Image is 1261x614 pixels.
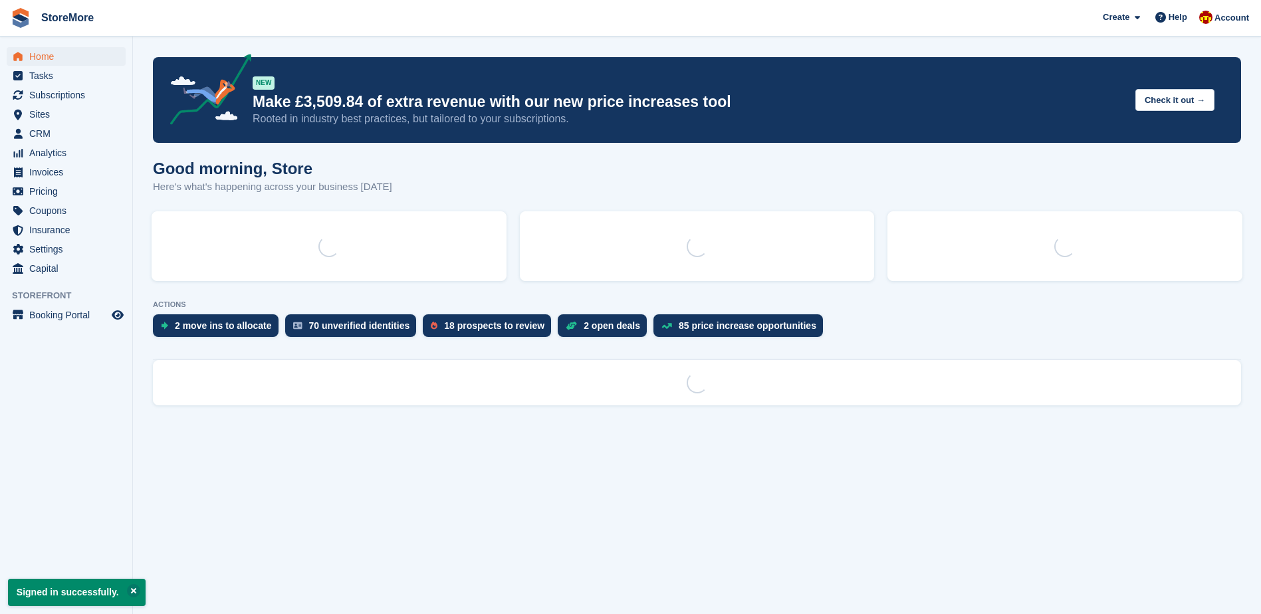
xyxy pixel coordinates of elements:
[29,86,109,104] span: Subscriptions
[159,54,252,130] img: price-adjustments-announcement-icon-8257ccfd72463d97f412b2fc003d46551f7dbcb40ab6d574587a9cd5c0d94...
[29,221,109,239] span: Insurance
[7,306,126,324] a: menu
[110,307,126,323] a: Preview store
[7,47,126,66] a: menu
[29,105,109,124] span: Sites
[423,314,558,344] a: 18 prospects to review
[7,86,126,104] a: menu
[153,179,392,195] p: Here's what's happening across your business [DATE]
[285,314,423,344] a: 70 unverified identities
[293,322,302,330] img: verify_identity-adf6edd0f0f0b5bbfe63781bf79b02c33cf7c696d77639b501bdc392416b5a36.svg
[653,314,830,344] a: 85 price increase opportunities
[29,124,109,143] span: CRM
[36,7,99,29] a: StoreMore
[7,201,126,220] a: menu
[584,320,640,331] div: 2 open deals
[7,124,126,143] a: menu
[253,76,275,90] div: NEW
[431,322,437,330] img: prospect-51fa495bee0391a8d652442698ab0144808aea92771e9ea1ae160a38d050c398.svg
[29,182,109,201] span: Pricing
[12,289,132,302] span: Storefront
[566,321,577,330] img: deal-1b604bf984904fb50ccaf53a9ad4b4a5d6e5aea283cecdc64d6e3604feb123c2.svg
[7,163,126,181] a: menu
[153,159,392,177] h1: Good morning, Store
[1103,11,1129,24] span: Create
[679,320,816,331] div: 85 price increase opportunities
[661,323,672,329] img: price_increase_opportunities-93ffe204e8149a01c8c9dc8f82e8f89637d9d84a8eef4429ea346261dce0b2c0.svg
[29,66,109,85] span: Tasks
[161,322,168,330] img: move_ins_to_allocate_icon-fdf77a2bb77ea45bf5b3d319d69a93e2d87916cf1d5bf7949dd705db3b84f3ca.svg
[444,320,544,331] div: 18 prospects to review
[29,259,109,278] span: Capital
[7,240,126,258] a: menu
[29,240,109,258] span: Settings
[558,314,653,344] a: 2 open deals
[7,66,126,85] a: menu
[7,259,126,278] a: menu
[11,8,31,28] img: stora-icon-8386f47178a22dfd0bd8f6a31ec36ba5ce8667c1dd55bd0f319d3a0aa187defe.svg
[29,201,109,220] span: Coupons
[8,579,146,606] p: Signed in successfully.
[7,221,126,239] a: menu
[29,306,109,324] span: Booking Portal
[153,314,285,344] a: 2 move ins to allocate
[309,320,410,331] div: 70 unverified identities
[29,47,109,66] span: Home
[1169,11,1187,24] span: Help
[29,144,109,162] span: Analytics
[1214,11,1249,25] span: Account
[253,92,1125,112] p: Make £3,509.84 of extra revenue with our new price increases tool
[1199,11,1212,24] img: Store More Team
[7,105,126,124] a: menu
[253,112,1125,126] p: Rooted in industry best practices, but tailored to your subscriptions.
[175,320,272,331] div: 2 move ins to allocate
[1135,89,1214,111] button: Check it out →
[7,182,126,201] a: menu
[29,163,109,181] span: Invoices
[7,144,126,162] a: menu
[153,300,1241,309] p: ACTIONS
